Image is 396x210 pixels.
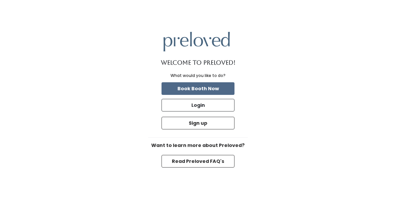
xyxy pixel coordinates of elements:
button: Read Preloved FAQ's [162,155,234,168]
button: Book Booth Now [162,82,234,95]
img: preloved logo [164,32,230,51]
div: What would you like to do? [170,73,226,79]
h6: Want to learn more about Preloved? [148,143,248,148]
a: Sign up [160,115,236,131]
h1: Welcome to Preloved! [161,59,235,66]
a: Login [160,98,236,113]
button: Login [162,99,234,111]
button: Sign up [162,117,234,129]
